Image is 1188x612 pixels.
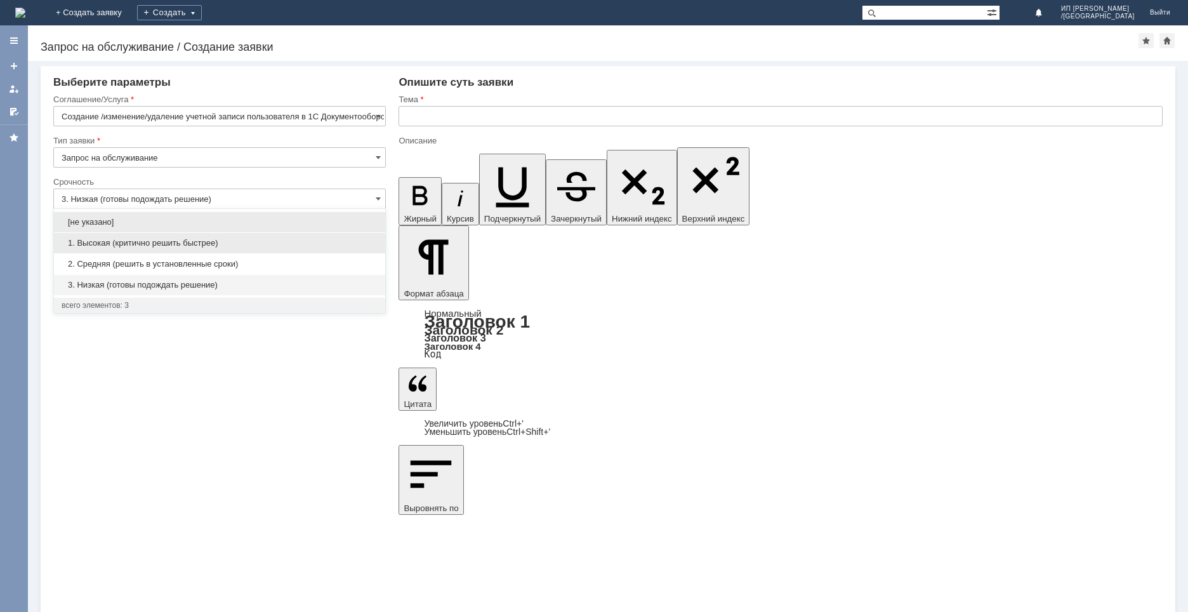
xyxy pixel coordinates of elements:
[987,6,1000,18] span: Расширенный поиск
[1061,13,1135,20] span: /[GEOGRAPHIC_DATA]
[424,332,485,343] a: Заголовок 3
[1061,5,1135,13] span: ИП [PERSON_NAME]
[62,280,378,290] span: 3. Низкая (готовы подождать решение)
[399,177,442,225] button: Жирный
[404,399,432,409] span: Цитата
[506,427,550,437] span: Ctrl+Shift+'
[484,214,541,223] span: Подчеркнутый
[53,95,383,103] div: Соглашение/Услуга
[399,420,1163,436] div: Цитата
[424,341,480,352] a: Заголовок 4
[677,147,750,225] button: Верхний индекс
[62,259,378,269] span: 2. Средняя (решить в установленные сроки)
[4,79,24,99] a: Мои заявки
[424,427,550,437] a: Decrease
[424,349,441,360] a: Код
[1159,33,1175,48] div: Сделать домашней страницей
[62,217,378,227] span: [не указано]
[424,418,524,429] a: Increase
[424,308,481,319] a: Нормальный
[404,503,458,513] span: Выровнять по
[4,102,24,122] a: Мои согласования
[62,300,378,310] div: всего элементов: 3
[1138,33,1154,48] div: Добавить в избранное
[4,56,24,76] a: Создать заявку
[404,289,463,298] span: Формат абзаца
[399,76,513,88] span: Опишите суть заявки
[53,178,383,186] div: Срочность
[399,368,437,411] button: Цитата
[15,8,25,18] a: Перейти на домашнюю страницу
[612,214,672,223] span: Нижний индекс
[424,323,503,337] a: Заголовок 2
[404,214,437,223] span: Жирный
[399,309,1163,359] div: Формат абзаца
[399,225,468,300] button: Формат абзаца
[399,95,1160,103] div: Тема
[479,154,546,225] button: Подчеркнутый
[503,418,524,429] span: Ctrl+'
[442,183,479,225] button: Курсив
[447,214,474,223] span: Курсив
[546,159,607,225] button: Зачеркнутый
[399,136,1160,145] div: Описание
[399,445,463,515] button: Выровнять по
[41,41,1138,53] div: Запрос на обслуживание / Создание заявки
[53,76,171,88] span: Выберите параметры
[62,238,378,248] span: 1. Высокая (критично решить быстрее)
[551,214,602,223] span: Зачеркнутый
[53,136,383,145] div: Тип заявки
[607,150,677,225] button: Нижний индекс
[137,5,202,20] div: Создать
[15,8,25,18] img: logo
[682,214,745,223] span: Верхний индекс
[424,312,530,331] a: Заголовок 1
